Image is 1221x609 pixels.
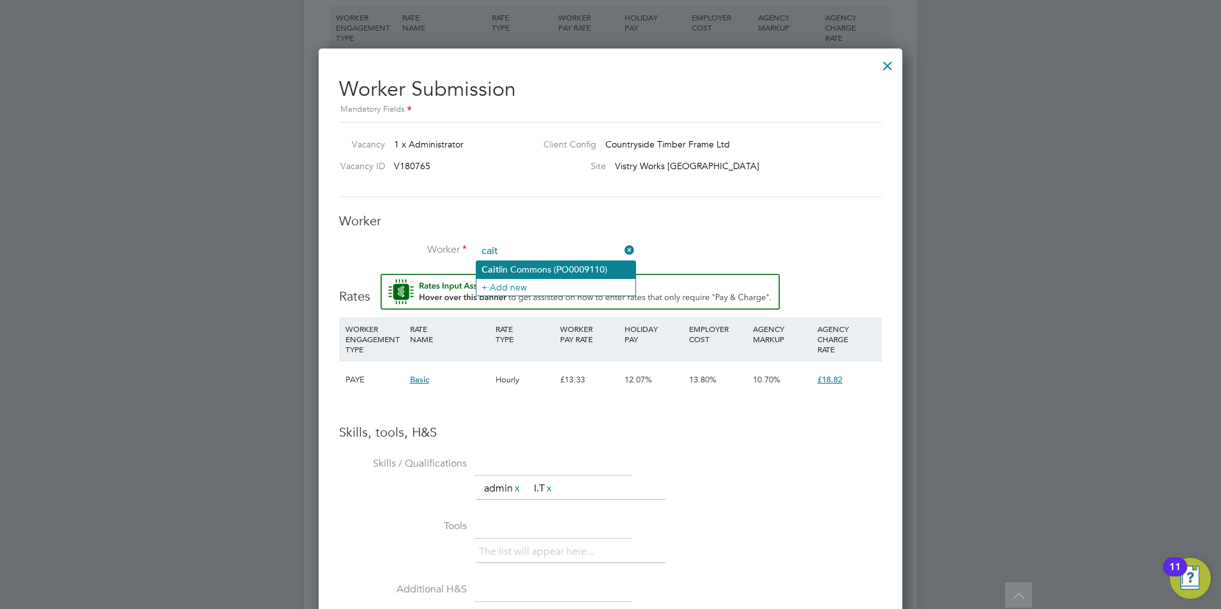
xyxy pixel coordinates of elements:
[686,317,750,350] div: EMPLOYER COST
[533,139,596,150] label: Client Config
[407,317,492,350] div: RATE NAME
[533,160,606,172] label: Site
[1170,558,1211,599] button: Open Resource Center, 11 new notifications
[479,543,600,560] li: The list will appear here...
[342,317,407,361] div: WORKER ENGAGEMENT TYPE
[621,317,686,350] div: HOLIDAY PAY
[339,520,467,533] label: Tools
[545,480,554,497] a: x
[750,317,814,350] div: AGENCY MARKUP
[339,457,467,470] label: Skills / Qualifications
[410,374,429,385] span: Basic
[753,374,780,385] span: 10.70%
[476,261,635,278] li: lin Commons (PO0009110)
[334,139,385,150] label: Vacancy
[557,317,621,350] div: WORKER PAY RATE
[339,103,882,117] div: Mandatory Fields
[625,374,652,385] span: 12.07%
[381,274,780,310] button: Rate Assistant
[394,160,430,172] span: V180765
[482,264,499,275] b: Cait
[339,243,467,257] label: Worker
[1169,567,1181,583] div: 11
[615,160,759,172] span: Vistry Works [GEOGRAPHIC_DATA]
[814,317,879,361] div: AGENCY CHARGE RATE
[339,583,467,596] label: Additional H&S
[605,139,730,150] span: Countryside Timber Frame Ltd
[477,242,635,261] input: Search for...
[476,278,635,296] li: + Add new
[479,480,527,497] li: admin
[394,139,464,150] span: 1 x Administrator
[342,361,407,398] div: PAYE
[492,361,557,398] div: Hourly
[492,317,557,350] div: RATE TYPE
[689,374,717,385] span: 13.80%
[513,480,522,497] a: x
[557,361,621,398] div: £13.33
[334,160,385,172] label: Vacancy ID
[339,213,882,229] h3: Worker
[529,480,559,497] li: I.T
[817,374,842,385] span: £18.82
[339,424,882,440] h3: Skills, tools, H&S
[339,66,882,117] h2: Worker Submission
[339,274,882,304] h3: Rates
